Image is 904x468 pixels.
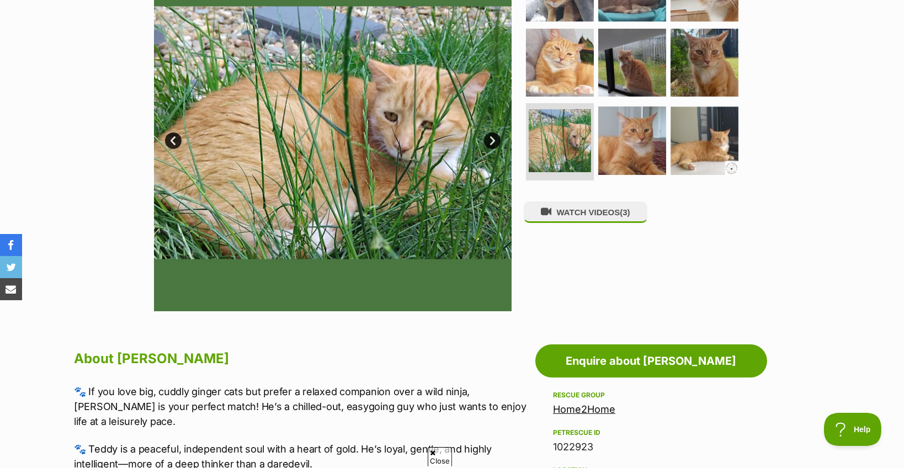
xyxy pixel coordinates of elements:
[535,344,767,377] a: Enquire about [PERSON_NAME]
[671,107,738,174] img: Photo of Teddy
[620,208,630,217] span: (3)
[553,391,749,400] div: Rescue group
[165,132,182,149] a: Prev
[553,403,615,415] a: Home2Home
[671,29,738,97] img: Photo of Teddy
[484,132,501,149] a: Next
[74,384,530,429] p: 🐾 If you love big, cuddly ginger cats but prefer a relaxed companion over a wild ninja, [PERSON_N...
[598,107,666,174] img: Photo of Teddy
[74,347,530,371] h2: About [PERSON_NAME]
[529,109,591,172] img: Photo of Teddy
[524,201,647,223] button: WATCH VIDEOS(3)
[526,29,594,97] img: Photo of Teddy
[428,447,452,466] span: Close
[553,428,749,437] div: PetRescue ID
[598,29,666,97] img: Photo of Teddy
[824,413,882,446] iframe: Help Scout Beacon - Open
[553,439,749,455] div: 1022923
